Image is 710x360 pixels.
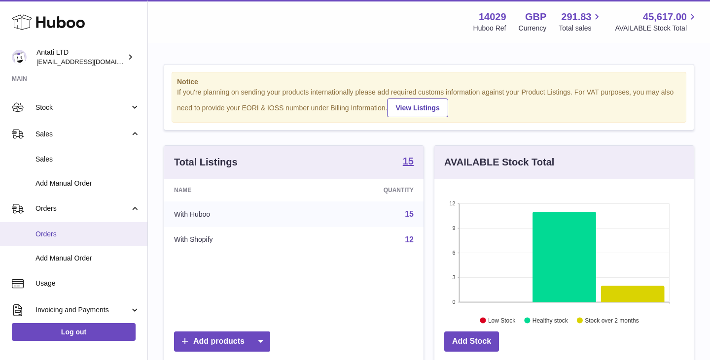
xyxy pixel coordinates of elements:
span: AVAILABLE Stock Total [615,24,698,33]
span: 45,617.00 [643,10,687,24]
h3: AVAILABLE Stock Total [444,156,554,169]
text: 12 [449,200,455,206]
strong: 14029 [479,10,506,24]
span: Stock [35,103,130,112]
span: Sales [35,155,140,164]
text: 3 [452,274,455,280]
div: If you're planning on sending your products internationally please add required customs informati... [177,88,681,117]
span: [EMAIL_ADDRESS][DOMAIN_NAME] [36,58,145,65]
span: Usage [35,279,140,288]
text: Stock over 2 months [585,317,639,324]
text: Healthy stock [532,317,568,324]
span: Add Manual Order [35,179,140,188]
th: Quantity [304,179,424,201]
text: 9 [452,225,455,231]
div: Antati LTD [36,48,125,66]
th: Name [164,179,304,201]
a: 15 [403,156,414,168]
a: 12 [405,235,414,244]
td: With Huboo [164,201,304,227]
a: 291.83 Total sales [559,10,603,33]
strong: GBP [525,10,546,24]
span: Total sales [559,24,603,33]
td: With Shopify [164,227,304,253]
h3: Total Listings [174,156,238,169]
div: Huboo Ref [473,24,506,33]
a: Add Stock [444,331,499,352]
text: 0 [452,299,455,305]
strong: 15 [403,156,414,166]
text: 6 [452,250,455,256]
img: toufic@antatiskin.com [12,50,27,65]
span: 291.83 [561,10,591,24]
span: Orders [35,229,140,239]
a: View Listings [387,98,448,117]
span: Add Manual Order [35,254,140,263]
a: Add products [174,331,270,352]
text: Low Stock [488,317,516,324]
span: Sales [35,130,130,139]
a: 15 [405,210,414,218]
div: Currency [519,24,547,33]
a: Log out [12,323,136,341]
a: 45,617.00 AVAILABLE Stock Total [615,10,698,33]
span: Invoicing and Payments [35,305,130,315]
strong: Notice [177,77,681,87]
span: Orders [35,204,130,213]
